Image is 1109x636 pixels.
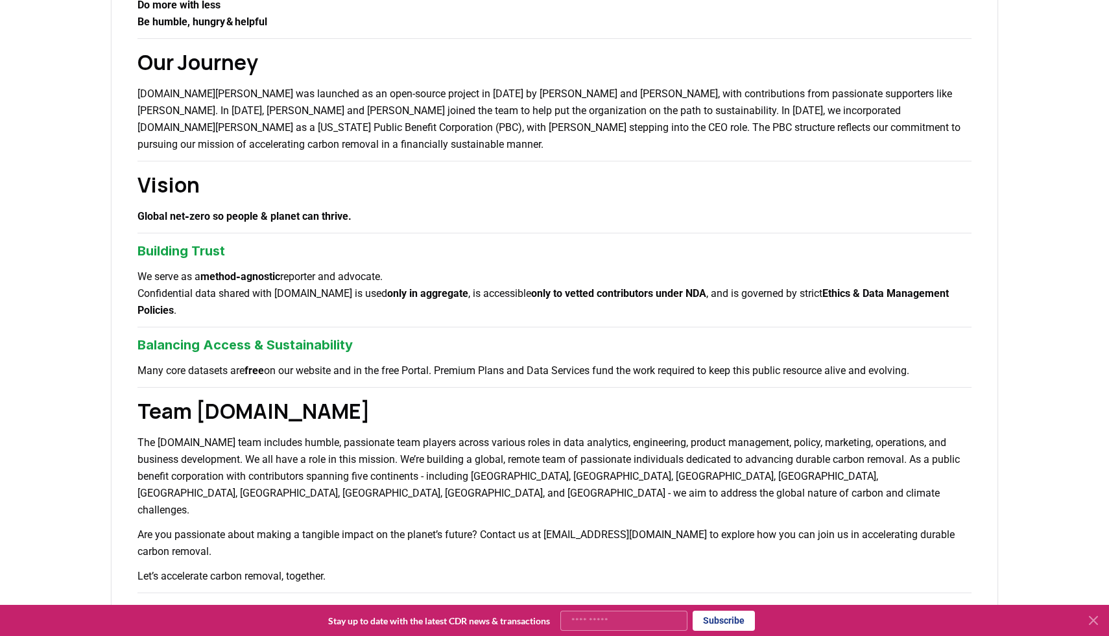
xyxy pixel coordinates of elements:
[137,434,972,519] p: The [DOMAIN_NAME] team includes humble, passionate team players across various roles in data anal...
[137,169,972,200] h2: Vision
[137,395,972,427] h2: Team [DOMAIN_NAME]
[137,601,972,632] h2: Join Us
[137,568,972,585] p: Let’s accelerate carbon removal, together.
[200,270,280,283] strong: method‑agnostic
[137,86,972,153] p: [DOMAIN_NAME][PERSON_NAME] was launched as an open-source project in [DATE] by [PERSON_NAME] and ...
[137,210,352,222] strong: Global net‑zero so people & planet can thrive.
[531,287,706,300] strong: only to vetted contributors under NDA
[137,241,972,261] h3: Building Trust
[387,287,468,300] strong: only in aggregate
[137,16,267,28] strong: Be humble, hungry & helpful
[137,335,972,355] h3: Balancing Access & Sustainability
[137,362,972,379] p: Many core datasets are on our website and in the free Portal. Premium Plans and Data Services fun...
[137,268,972,319] p: We serve as a reporter and advocate. Confidential data shared with [DOMAIN_NAME] is used , is acc...
[244,364,264,377] strong: free
[137,526,972,560] p: Are you passionate about making a tangible impact on the planet’s future? Contact us at [EMAIL_AD...
[137,47,972,78] h2: Our Journey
